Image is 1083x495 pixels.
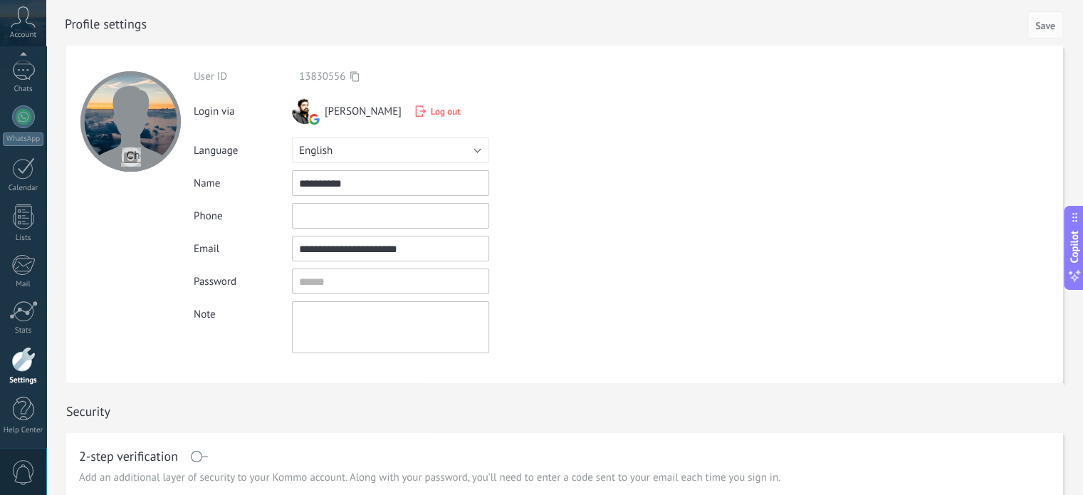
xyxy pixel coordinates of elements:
[3,280,44,289] div: Mail
[194,70,292,83] div: User ID
[3,184,44,193] div: Calendar
[10,31,36,40] span: Account
[3,376,44,385] div: Settings
[194,177,292,190] div: Name
[1067,230,1082,263] span: Copilot
[3,132,43,146] div: WhatsApp
[431,105,461,118] span: Log out
[79,471,780,485] span: Add an additional layer of security to your Kommo account. Along with your password, you’ll need ...
[1035,21,1055,31] span: Save
[194,275,292,288] div: Password
[292,137,489,163] button: English
[79,451,178,462] h1: 2-step verification
[66,403,110,420] h1: Security
[3,426,44,435] div: Help Center
[194,144,292,157] div: Language
[299,144,333,157] span: English
[194,97,292,118] div: Login via
[325,105,402,118] span: [PERSON_NAME]
[194,209,292,223] div: Phone
[1027,11,1063,38] button: Save
[3,326,44,335] div: Stats
[3,85,44,94] div: Chats
[194,301,292,321] div: Note
[194,242,292,256] div: Email
[299,70,345,83] span: 13830556
[3,234,44,243] div: Lists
